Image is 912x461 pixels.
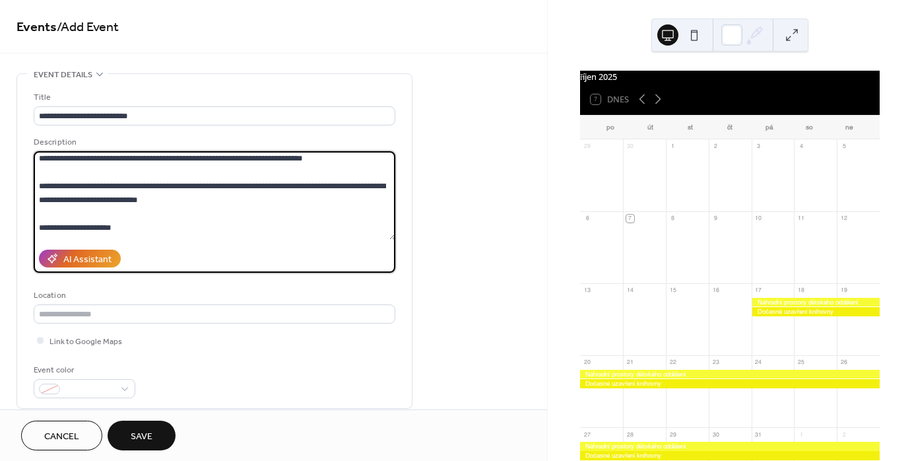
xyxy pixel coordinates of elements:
div: 9 [711,215,719,223]
div: Title [34,90,393,104]
div: 12 [840,215,848,223]
div: 13 [583,287,591,295]
button: Cancel [21,421,102,450]
div: Event color [34,363,133,377]
div: po [591,116,630,139]
div: 24 [754,359,762,367]
div: út [630,116,670,139]
span: Save [131,430,152,444]
div: 8 [669,215,677,223]
div: 1 [669,143,677,151]
div: Náhradní prostory dětského oddělení [580,442,880,450]
div: 31 [754,431,762,439]
div: 26 [840,359,848,367]
div: 17 [754,287,762,295]
div: 18 [797,287,805,295]
span: Link to Google Maps [49,335,122,349]
div: 19 [840,287,848,295]
div: 4 [797,143,805,151]
div: 6 [583,215,591,223]
div: Náhradní prostory dětského oddělení [580,370,880,378]
div: 29 [669,431,677,439]
div: Dočasné uzavření knihovny [752,307,880,316]
div: čt [710,116,750,139]
div: Dočasné uzavření knihovny [580,379,880,388]
div: 1 [797,431,805,439]
div: 2 [711,143,719,151]
div: 29 [583,143,591,151]
div: 14 [626,287,634,295]
span: Cancel [44,430,79,444]
div: říjen 2025 [580,71,880,83]
div: AI Assistant [63,253,112,267]
div: 28 [626,431,634,439]
div: 25 [797,359,805,367]
span: Event details [34,68,92,82]
div: 10 [754,215,762,223]
div: 21 [626,359,634,367]
button: Save [108,421,176,450]
div: 20 [583,359,591,367]
div: st [670,116,710,139]
span: / Add Event [57,15,119,40]
div: 15 [669,287,677,295]
div: 23 [711,359,719,367]
div: 2 [840,431,848,439]
div: Description [34,135,393,149]
div: 22 [669,359,677,367]
div: Dočasné uzavření knihovny [580,451,880,460]
div: 30 [711,431,719,439]
div: 11 [797,215,805,223]
div: so [789,116,829,139]
div: Location [34,289,393,302]
button: AI Assistant [39,250,121,267]
div: 5 [840,143,848,151]
div: 16 [711,287,719,295]
div: 7 [626,215,634,223]
a: Events [16,15,57,40]
div: pá [750,116,789,139]
div: ne [830,116,869,139]
div: 3 [754,143,762,151]
div: Náhradní prostory dětského oddělení [752,298,880,306]
div: 27 [583,431,591,439]
div: 30 [626,143,634,151]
